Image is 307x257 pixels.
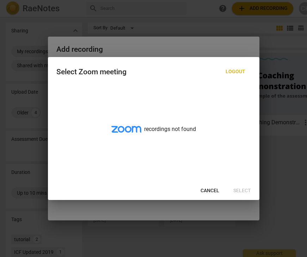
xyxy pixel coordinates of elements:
div: Select Zoom meeting [56,68,127,76]
button: Cancel [195,184,225,197]
button: Logout [220,65,251,78]
div: recordings not found [48,85,259,182]
span: Logout [226,68,245,75]
span: Cancel [201,187,219,194]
